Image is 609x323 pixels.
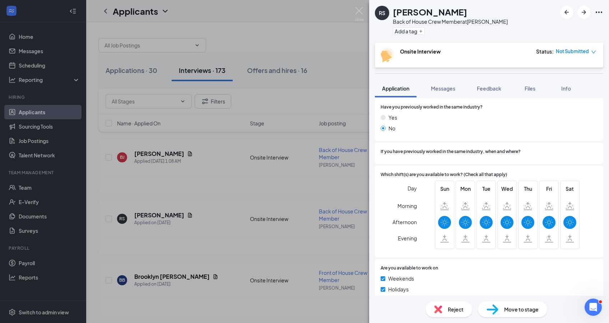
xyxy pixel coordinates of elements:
[525,85,535,92] span: Files
[400,48,441,55] b: Onsite Interview
[381,171,507,178] span: Which shift(s) are you available to work? (Check all that apply)
[389,114,397,121] span: Yes
[379,9,385,17] div: RS
[393,27,425,35] button: PlusAdd a tag
[388,285,409,293] span: Holidays
[419,29,423,33] svg: Plus
[536,48,554,55] div: Status :
[382,85,409,92] span: Application
[392,216,417,229] span: Afternoon
[388,274,414,282] span: Weekends
[504,305,539,313] span: Move to stage
[556,48,589,55] span: Not Submitted
[585,299,602,316] iframe: Intercom live chat
[393,6,467,18] h1: [PERSON_NAME]
[398,199,417,212] span: Morning
[408,184,417,192] span: Day
[381,265,438,272] span: Are you available to work on
[501,185,513,193] span: Wed
[580,8,588,17] svg: ArrowRight
[438,185,451,193] span: Sun
[398,232,417,245] span: Evening
[480,185,493,193] span: Tue
[561,85,571,92] span: Info
[595,8,603,17] svg: Ellipses
[562,8,571,17] svg: ArrowLeftNew
[459,185,472,193] span: Mon
[448,305,464,313] span: Reject
[431,85,455,92] span: Messages
[393,18,508,25] div: Back of House Crew Member at [PERSON_NAME]
[521,185,534,193] span: Thu
[563,185,576,193] span: Sat
[591,50,596,55] span: down
[543,185,555,193] span: Fri
[381,148,521,155] span: If you have previously worked in the same industry, when and where?
[477,85,501,92] span: Feedback
[560,6,573,19] button: ArrowLeftNew
[381,104,483,111] span: Have you previously worked in the same industry?
[577,6,590,19] button: ArrowRight
[389,124,395,132] span: No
